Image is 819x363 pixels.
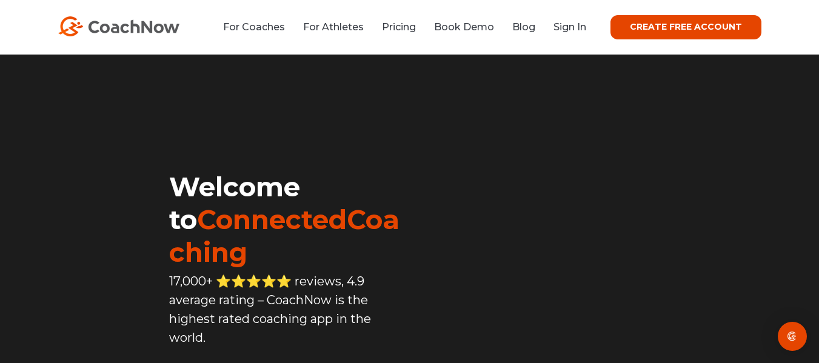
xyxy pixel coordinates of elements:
[610,15,761,39] a: CREATE FREE ACCOUNT
[553,21,586,33] a: Sign In
[223,21,285,33] a: For Coaches
[169,274,371,345] span: 17,000+ ⭐️⭐️⭐️⭐️⭐️ reviews, 4.9 average rating – CoachNow is the highest rated coaching app in th...
[169,203,399,268] span: ConnectedCoaching
[434,21,494,33] a: Book Demo
[778,322,807,351] div: Open Intercom Messenger
[169,170,409,268] h1: Welcome to
[303,21,364,33] a: For Athletes
[382,21,416,33] a: Pricing
[58,16,179,36] img: CoachNow Logo
[512,21,535,33] a: Blog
